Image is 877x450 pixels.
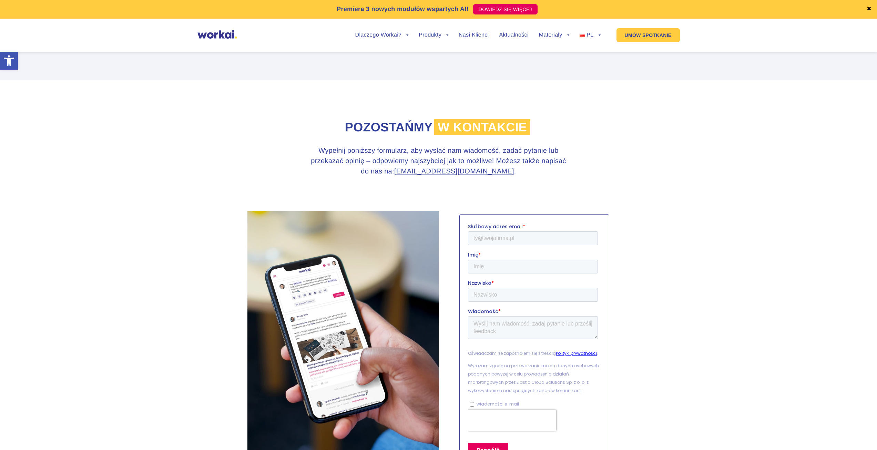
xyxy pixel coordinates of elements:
p: Premiera 3 nowych modułów wspartych AI! [337,4,469,14]
a: DOWIEDZ SIĘ WIĘCEJ [473,4,538,14]
h3: Wypełnij poniższy formularz, aby wysłać nam wiadomość, zadać pytanie lub przekazać opinię – odpow... [309,146,568,177]
span: PL [587,32,593,38]
a: Nasi Klienci [459,32,489,38]
div: Widżet czatu [753,353,877,450]
a: Aktualności [499,32,528,38]
span: w kontakcie [434,119,530,135]
a: ✖ [867,7,871,12]
a: [EMAIL_ADDRESS][DOMAIN_NAME] [394,168,514,175]
a: UMÓW SPOTKANIE [616,28,680,42]
h2: Pozostańmy [247,119,630,136]
a: Materiały [539,32,569,38]
iframe: Chat Widget [753,353,877,450]
a: Dlaczego Workai? [355,32,409,38]
a: Produkty [419,32,448,38]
